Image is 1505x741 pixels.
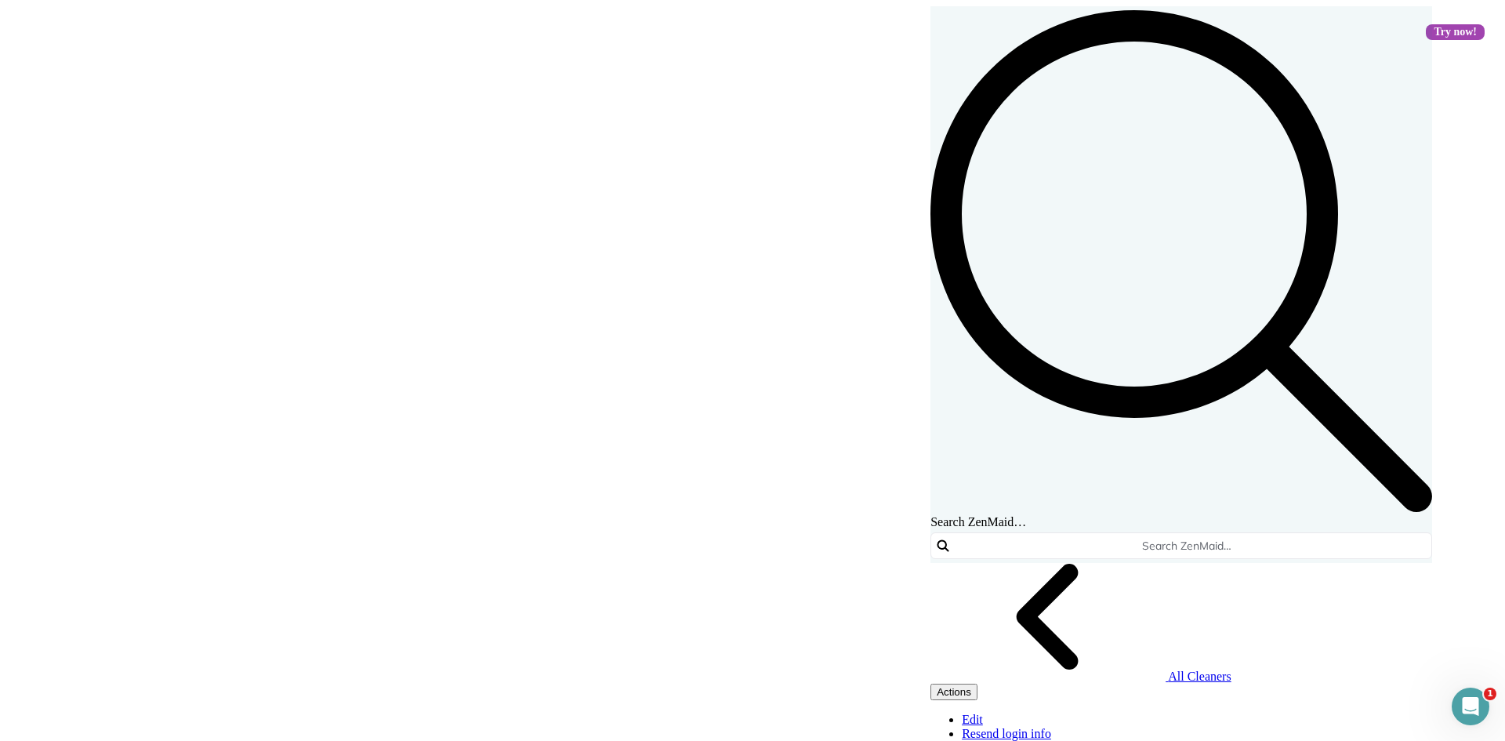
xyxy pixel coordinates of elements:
span: Search ZenMaid… [930,515,1026,529]
a: All Cleaners [930,670,1231,683]
button: Actions [930,684,977,700]
a: Edit [962,713,983,726]
a: Resend login info [962,727,1051,740]
div: Try now! [1426,24,1485,40]
span: All Cleaners [1168,670,1231,683]
span: 1 [1484,688,1496,700]
iframe: Intercom live chat [1452,688,1489,725]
